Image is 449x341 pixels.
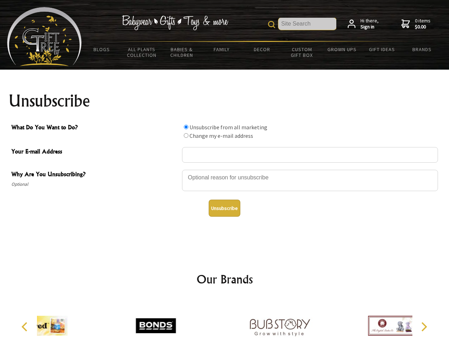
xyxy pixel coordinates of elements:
img: Babyware - Gifts - Toys and more... [7,7,82,66]
img: product search [268,21,275,28]
span: Optional [11,180,178,189]
input: Your E-mail Address [182,147,438,163]
label: Unsubscribe from all marketing [189,124,267,131]
a: Family [202,42,242,57]
span: 0 items [415,17,431,30]
a: Babies & Children [162,42,202,63]
a: All Plants Collection [122,42,162,63]
strong: Sign in [360,24,379,30]
a: Hi there,Sign in [348,18,379,30]
span: Hi there, [360,18,379,30]
span: Your E-mail Address [11,147,178,157]
a: Custom Gift Box [282,42,322,63]
input: What Do You Want to Do? [184,125,188,129]
a: Grown Ups [322,42,362,57]
a: Decor [242,42,282,57]
h1: Unsubscribe [9,92,441,109]
button: Next [416,319,432,335]
button: Unsubscribe [209,200,240,217]
img: Babywear - Gifts - Toys & more [122,15,228,30]
button: Previous [18,319,33,335]
input: Site Search [278,18,336,30]
a: BLOGS [82,42,122,57]
h2: Our Brands [14,271,435,288]
strong: $0.00 [415,24,431,30]
a: 0 items$0.00 [401,18,431,30]
input: What Do You Want to Do? [184,133,188,138]
span: Why Are You Unsubscribing? [11,170,178,180]
textarea: Why Are You Unsubscribing? [182,170,438,191]
label: Change my e-mail address [189,132,253,139]
a: Brands [402,42,442,57]
a: Gift Ideas [362,42,402,57]
span: What Do You Want to Do? [11,123,178,133]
